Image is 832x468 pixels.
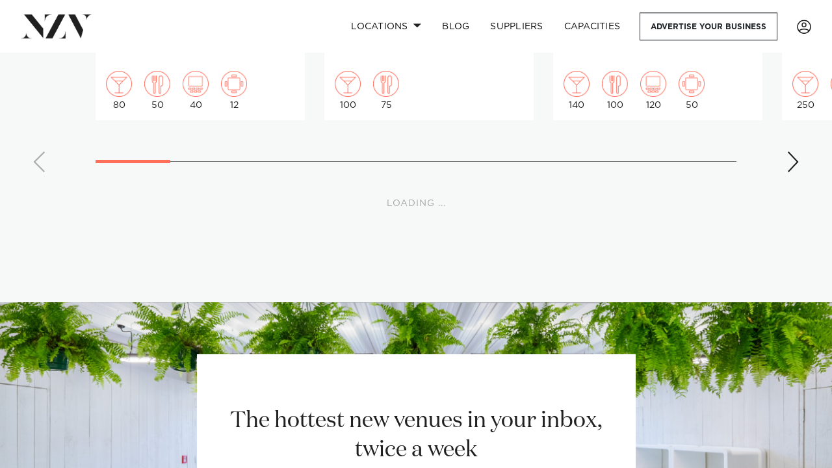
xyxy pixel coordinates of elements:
h2: The hottest new venues in your inbox, twice a week [214,406,618,465]
a: SUPPLIERS [480,12,553,40]
div: 50 [144,71,170,110]
div: 40 [183,71,209,110]
div: 80 [106,71,132,110]
div: 100 [335,71,361,110]
img: theatre.png [640,71,666,97]
div: 250 [792,71,818,110]
a: Capacities [554,12,631,40]
button: LOADING ... [376,183,457,240]
img: meeting.png [221,71,247,97]
img: dining.png [144,71,170,97]
div: 12 [221,71,247,110]
a: BLOG [432,12,480,40]
div: 120 [640,71,666,110]
div: 140 [564,71,590,110]
img: cocktail.png [564,71,590,97]
div: 100 [602,71,628,110]
img: cocktail.png [335,71,361,97]
a: Locations [341,12,432,40]
a: Advertise your business [640,12,777,40]
img: theatre.png [183,71,209,97]
img: nzv-logo.png [21,14,92,38]
img: meeting.png [679,71,705,97]
div: 75 [373,71,399,110]
img: cocktail.png [792,71,818,97]
div: 50 [679,71,705,110]
img: dining.png [602,71,628,97]
img: dining.png [373,71,399,97]
img: cocktail.png [106,71,132,97]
